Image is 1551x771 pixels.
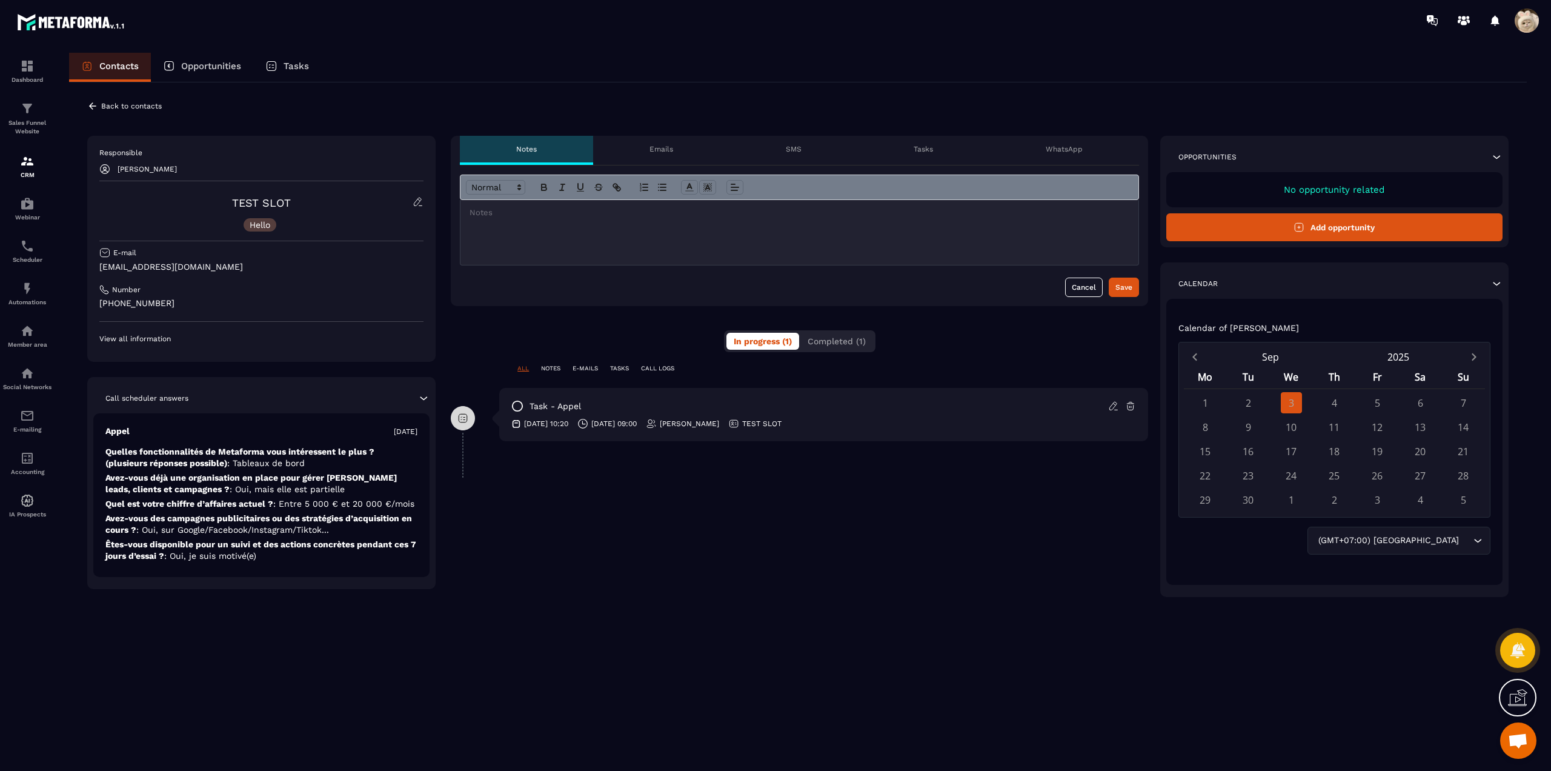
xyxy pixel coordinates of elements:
[20,281,35,296] img: automations
[734,336,792,346] span: In progress (1)
[1238,441,1259,462] div: 16
[524,419,568,429] p: [DATE] 10:20
[3,50,51,92] a: formationformationDashboard
[273,499,414,509] span: : Entre 5 000 € et 20 000 €/mois
[253,53,321,82] a: Tasks
[3,76,51,83] p: Dashboard
[1195,416,1216,438] div: 8
[1399,367,1442,389] div: Sa
[1367,392,1388,413] div: 5
[3,442,51,484] a: accountantaccountantAccounting
[20,493,35,508] img: automations
[394,427,417,436] p: [DATE]
[1238,489,1259,510] div: 30
[20,154,35,169] img: formation
[1453,416,1474,438] div: 14
[530,401,581,412] p: task - Appel
[3,384,51,390] p: Social Networks
[742,419,782,429] p: TEST SLOT
[1206,346,1335,367] button: Open months overlay
[164,551,256,561] span: : Oui, je suis motivé(e)
[1324,465,1345,486] div: 25
[3,230,51,272] a: schedulerschedulerScheduler
[1238,392,1259,413] div: 2
[3,299,51,305] p: Automations
[232,196,291,209] a: TEST SLOT
[1334,346,1463,367] button: Open years overlay
[1195,441,1216,462] div: 15
[181,61,241,72] p: Opportunities
[591,419,637,429] p: [DATE] 09:00
[3,511,51,518] p: IA Prospects
[1281,465,1302,486] div: 24
[105,446,417,469] p: Quelles fonctionnalités de Metaforma vous intéressent le plus ? (plusieurs réponses possible)
[1115,281,1132,293] div: Save
[1166,213,1503,241] button: Add opportunity
[20,451,35,466] img: accountant
[517,364,529,373] p: ALL
[99,298,423,309] p: [PHONE_NUMBER]
[726,333,799,350] button: In progress (1)
[1184,367,1485,510] div: Calendar wrapper
[105,539,417,562] p: Êtes-vous disponible pour un suivi et des actions concrètes pendant ces 7 jours d’essai ?
[3,357,51,399] a: social-networksocial-networkSocial Networks
[1410,465,1431,486] div: 27
[1356,367,1399,389] div: Fr
[1281,441,1302,462] div: 17
[573,364,598,373] p: E-MAILS
[1324,489,1345,510] div: 2
[1281,489,1302,510] div: 1
[1463,349,1485,365] button: Next month
[1227,367,1270,389] div: Tu
[113,248,136,258] p: E-mail
[3,119,51,136] p: Sales Funnel Website
[808,336,866,346] span: Completed (1)
[136,525,329,535] span: : Oui, sur Google/Facebook/Instagram/Tiktok...
[99,61,139,72] p: Contacts
[20,324,35,338] img: automations
[20,196,35,211] img: automations
[516,144,537,154] p: Notes
[660,419,719,429] p: [PERSON_NAME]
[1184,367,1227,389] div: Mo
[250,221,270,229] p: Hello
[1195,489,1216,510] div: 29
[17,11,126,33] img: logo
[1410,416,1431,438] div: 13
[230,484,345,494] span: : Oui, mais elle est partielle
[101,102,162,110] p: Back to contacts
[914,144,933,154] p: Tasks
[20,366,35,381] img: social-network
[20,239,35,253] img: scheduler
[118,165,177,173] p: [PERSON_NAME]
[105,498,417,510] p: Quel est votre chiffre d’affaires actuel ?
[3,256,51,263] p: Scheduler
[641,364,674,373] p: CALL LOGS
[1453,489,1474,510] div: 5
[1453,392,1474,413] div: 7
[1178,184,1490,195] p: No opportunity related
[284,61,309,72] p: Tasks
[3,145,51,187] a: formationformationCRM
[20,409,35,423] img: email
[105,513,417,536] p: Avez-vous des campagnes publicitaires ou des stratégies d’acquisition en cours ?
[3,469,51,475] p: Accounting
[20,59,35,73] img: formation
[99,334,423,344] p: View all information
[3,341,51,348] p: Member area
[1367,441,1388,462] div: 19
[1461,534,1470,547] input: Search for option
[1195,392,1216,413] div: 1
[99,261,423,273] p: [EMAIL_ADDRESS][DOMAIN_NAME]
[1307,527,1490,555] div: Search for option
[69,53,151,82] a: Contacts
[1046,144,1083,154] p: WhatsApp
[1238,416,1259,438] div: 9
[1410,489,1431,510] div: 4
[105,426,130,437] p: Appel
[1442,367,1485,389] div: Su
[1281,392,1302,413] div: 3
[649,144,673,154] p: Emails
[1315,534,1461,547] span: (GMT+07:00) [GEOGRAPHIC_DATA]
[1238,465,1259,486] div: 23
